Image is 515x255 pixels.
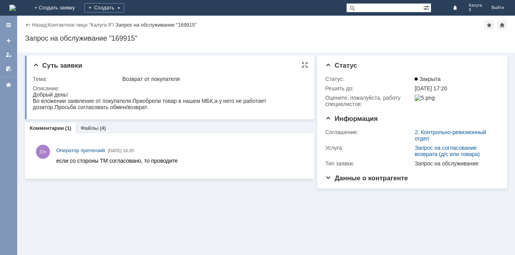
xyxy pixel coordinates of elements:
div: Описание: [33,85,305,92]
div: (4) [100,125,106,131]
a: Комментарии [30,125,64,131]
a: Мои согласования [2,63,15,75]
span: [DATE] 17:20 [415,85,447,92]
div: / [48,22,116,28]
div: Возврат от покупателя [122,76,304,82]
span: Информация [325,115,377,122]
span: Расширенный поиск [423,4,431,11]
a: Назад [32,22,46,28]
a: Файлы [80,125,98,131]
a: Контактное лицо "Калуга 9" [48,22,113,28]
div: Создать [84,3,124,13]
div: Статус: [325,76,413,82]
span: [DATE] [108,148,122,153]
div: Добавить в избранное [485,20,494,30]
div: Запрос на обслуживание "169915" [25,34,507,42]
div: Решить до: [325,85,413,92]
span: 9 [469,8,482,13]
div: Услуга: [325,145,413,151]
span: Калуга [469,3,482,8]
span: Суть заявки [33,62,82,69]
div: Соглашение: [325,129,413,135]
div: | [46,22,48,27]
div: Oцените, пожалуйста, работу специалистов: [325,95,413,107]
div: Тип заявки: [325,160,413,167]
img: 5.png [415,95,435,101]
img: logo [9,5,16,11]
a: Перейти на домашнюю страницу [9,5,16,11]
div: На всю страницу [302,62,308,68]
span: Закрыта [415,76,440,82]
div: Запрос на обслуживание [415,160,496,167]
span: Оператор претензий [56,147,105,153]
a: Мои заявки [2,48,15,61]
a: Запрос на согласование возврата (д/с или товара) [415,145,480,157]
div: Сделать домашней страницей [497,20,507,30]
div: Запрос на обслуживание "169915" [116,22,197,28]
a: Создать заявку [2,34,15,47]
a: Оператор претензий [56,147,105,154]
div: Тема: [33,76,121,82]
a: 2. Контрольно-ревизионный отдел [415,129,486,142]
span: Данные о контрагенте [325,174,408,182]
span: Статус [325,62,357,69]
div: (1) [65,125,72,131]
span: 16:20 [123,148,134,153]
